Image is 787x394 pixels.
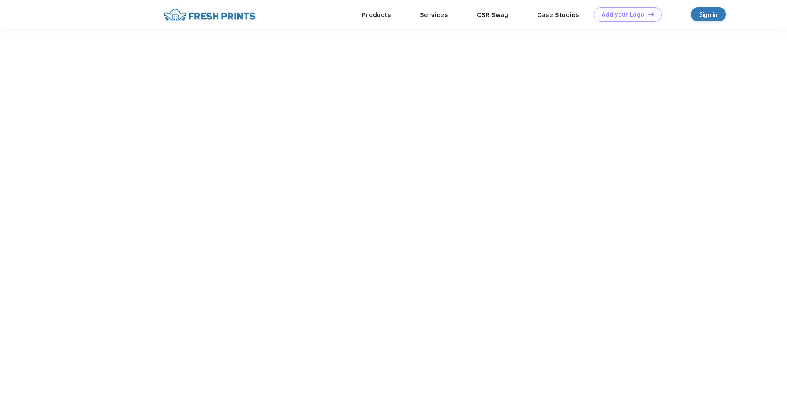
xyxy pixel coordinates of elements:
[699,10,717,19] div: Sign in
[648,12,654,17] img: DT
[362,11,391,19] a: Products
[161,7,258,22] img: fo%20logo%202.webp
[602,11,644,18] div: Add your Logo
[691,7,726,21] a: Sign in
